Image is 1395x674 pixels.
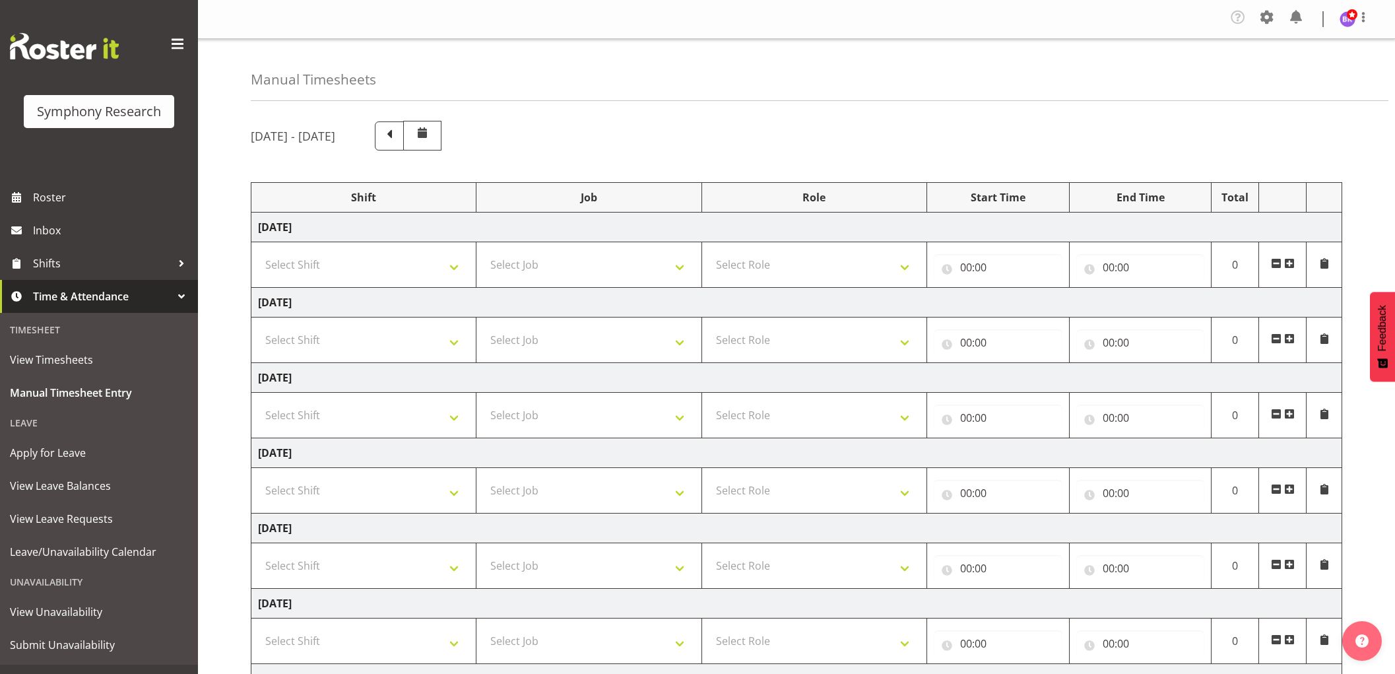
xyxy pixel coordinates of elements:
[251,363,1342,393] td: [DATE]
[3,316,195,343] div: Timesheet
[1370,292,1395,382] button: Feedback - Show survey
[251,213,1342,242] td: [DATE]
[3,376,195,409] a: Manual Timesheet Entry
[3,535,195,568] a: Leave/Unavailability Calendar
[3,343,195,376] a: View Timesheets
[1212,393,1259,438] td: 0
[33,220,191,240] span: Inbox
[934,555,1062,582] input: Click to select...
[258,189,469,205] div: Shift
[1218,189,1252,205] div: Total
[1076,480,1205,506] input: Click to select...
[251,72,376,87] h4: Manual Timesheets
[1076,630,1205,657] input: Click to select...
[1355,634,1369,648] img: help-xxl-2.png
[33,253,172,273] span: Shifts
[934,254,1062,281] input: Click to select...
[251,514,1342,543] td: [DATE]
[10,542,188,562] span: Leave/Unavailability Calendar
[3,469,195,502] a: View Leave Balances
[934,480,1062,506] input: Click to select...
[10,33,119,59] img: Rosterit website logo
[483,189,694,205] div: Job
[1340,11,1355,27] img: bhavik-kanna1260.jpg
[251,438,1342,468] td: [DATE]
[251,129,335,143] h5: [DATE] - [DATE]
[37,102,161,121] div: Symphony Research
[1076,254,1205,281] input: Click to select...
[934,405,1062,431] input: Click to select...
[934,630,1062,657] input: Click to select...
[3,595,195,628] a: View Unavailability
[1212,543,1259,589] td: 0
[3,568,195,595] div: Unavailability
[1076,405,1205,431] input: Click to select...
[33,286,172,306] span: Time & Attendance
[3,436,195,469] a: Apply for Leave
[10,350,188,370] span: View Timesheets
[1377,305,1388,351] span: Feedback
[1212,318,1259,363] td: 0
[1212,619,1259,664] td: 0
[251,589,1342,619] td: [DATE]
[1076,555,1205,582] input: Click to select...
[10,476,188,496] span: View Leave Balances
[1076,189,1205,205] div: End Time
[934,189,1062,205] div: Start Time
[1212,242,1259,288] td: 0
[3,409,195,436] div: Leave
[10,443,188,463] span: Apply for Leave
[10,383,188,403] span: Manual Timesheet Entry
[251,288,1342,318] td: [DATE]
[10,509,188,529] span: View Leave Requests
[3,628,195,661] a: Submit Unavailability
[10,635,188,655] span: Submit Unavailability
[33,187,191,207] span: Roster
[1076,329,1205,356] input: Click to select...
[3,502,195,535] a: View Leave Requests
[10,602,188,622] span: View Unavailability
[934,329,1062,356] input: Click to select...
[1212,468,1259,514] td: 0
[709,189,920,205] div: Role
